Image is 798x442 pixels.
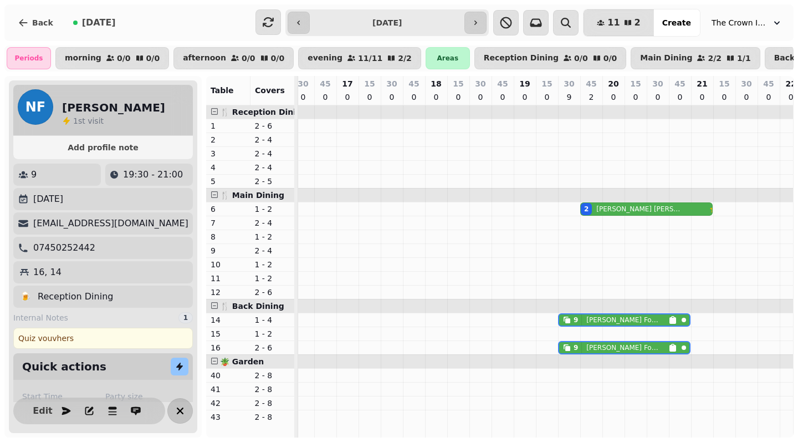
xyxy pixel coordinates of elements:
p: Main Dining [640,54,692,63]
p: 2 - 4 [255,148,290,159]
p: 0 [676,92,684,103]
span: 11 [607,18,620,27]
p: visit [73,115,104,126]
p: 15 [453,78,463,89]
p: 0 [432,92,441,103]
p: 15 [541,78,552,89]
p: 10 [211,259,246,270]
span: Covers [255,86,285,95]
p: 45 [674,78,685,89]
div: 1 [178,312,193,323]
div: Quiz vouvhers [13,328,193,349]
p: 21 [697,78,707,89]
span: Internal Notes [13,312,68,323]
p: 2 [211,134,246,145]
p: 0 [609,92,618,103]
p: 0 / 0 [271,54,285,62]
p: afternoon [183,54,226,63]
p: 2 - 6 [255,287,290,298]
p: 2 - 8 [255,411,290,423]
span: [DATE] [82,18,116,27]
p: 0 [742,92,751,103]
p: morning [65,54,101,63]
p: 45 [408,78,419,89]
div: 9 [574,316,578,324]
span: The Crown Inn [712,17,767,28]
span: 🍴 Reception Dining [220,108,307,116]
p: 30 [741,78,751,89]
p: 0 [343,92,352,103]
p: 6 [211,204,246,215]
label: Start Time [22,391,101,402]
p: 0 / 0 [574,54,588,62]
span: Create [662,19,691,27]
button: Back [9,9,62,36]
p: 0 [653,92,662,103]
iframe: Chat Widget [743,389,798,442]
p: 9 [565,92,574,103]
p: 22 [786,78,796,89]
p: 11 [211,273,246,284]
p: 2 / 2 [708,54,722,62]
p: 18 [431,78,441,89]
p: 14 [211,314,246,326]
p: 0 [698,92,707,103]
p: 0 [764,92,773,103]
p: 19:30 - 21:00 [123,168,183,181]
p: 8 [211,231,246,242]
p: 2 - 4 [255,245,290,256]
p: 15 [719,78,729,89]
p: 2 - 4 [255,217,290,228]
button: Add profile note [18,140,188,155]
p: 0 [410,92,418,103]
p: 30 [564,78,574,89]
p: [EMAIL_ADDRESS][DOMAIN_NAME] [33,217,188,230]
p: 1 - 2 [255,204,290,215]
span: Edit [36,407,49,415]
p: 2 - 4 [255,162,290,173]
p: 45 [586,78,596,89]
p: 0 [631,92,640,103]
p: [PERSON_NAME] Forsyth [586,316,658,324]
button: Main Dining2/21/1 [631,47,760,69]
p: 3 [211,148,246,159]
h2: Quick actions [22,359,106,374]
span: 🪴 Garden [220,357,264,366]
p: 16 [211,342,246,353]
p: 20 [608,78,618,89]
p: 2 - 6 [255,120,290,131]
p: 2 - 8 [255,384,290,395]
span: Back [32,19,53,27]
p: Reception Dining [38,290,113,303]
p: 2 - 8 [255,370,290,381]
p: 0 / 0 [146,54,160,62]
button: Edit [32,400,54,422]
p: 12 [211,287,246,298]
button: afternoon0/00/0 [173,47,294,69]
p: 5 [211,176,246,187]
p: 0 [365,92,374,103]
p: 0 [720,92,729,103]
p: 9 [31,168,37,181]
p: 2 - 4 [255,134,290,145]
p: 7 [211,217,246,228]
p: 0 [454,92,463,103]
p: 0 [786,92,795,103]
span: Add profile note [27,144,180,151]
p: 15 [211,328,246,339]
p: 43 [211,411,246,423]
p: 9 [211,245,246,256]
p: 42 [211,398,246,409]
p: 🍺 [20,290,31,303]
span: 2 [635,18,641,27]
p: 40 [211,370,246,381]
p: 30 [475,78,485,89]
span: 1 [73,116,78,125]
p: evening [308,54,342,63]
p: 1 - 4 [255,314,290,326]
p: 17 [342,78,352,89]
p: 0 / 0 [242,54,255,62]
button: [DATE] [64,9,125,36]
span: st [78,116,88,125]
